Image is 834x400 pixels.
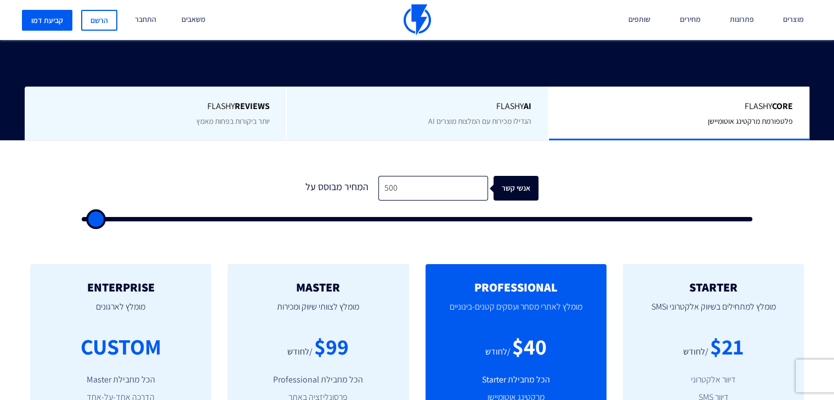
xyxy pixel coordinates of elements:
p: מומלץ לאתרי מסחר ועסקים קטנים-בינוניים [442,294,590,331]
h2: PROFESSIONAL [442,281,590,294]
p: מומלץ לצוותי שיווק ומכירות [244,294,392,331]
a: קביעת דמו [22,10,72,31]
div: אנשי קשר [502,176,547,201]
div: $21 [710,331,744,362]
span: יותר ביקורות בפחות מאמץ [196,116,269,126]
span: Flashy [565,100,793,113]
b: AI [524,100,531,112]
div: /לחודש [287,346,313,358]
a: הרשם [81,10,117,31]
div: /לחודש [485,346,510,358]
p: מומלץ למתחילים בשיווק אלקטרוני וSMS [639,294,787,331]
span: הגדילו מכירות עם המלצות מוצרים AI [428,116,531,126]
h2: ENTERPRISE [47,281,195,294]
li: דיוור אלקטרוני [639,374,787,386]
p: מומלץ לארגונים [47,294,195,331]
h2: MASTER [244,281,392,294]
div: CUSTOM [81,331,161,362]
b: Core [772,100,793,112]
span: Flashy [303,100,531,113]
li: הכל מחבילת Professional [244,374,392,386]
b: REVIEWS [234,100,269,112]
span: פלטפורמת מרקטינג אוטומיישן [708,116,793,126]
div: $99 [314,331,349,362]
div: /לחודש [683,346,708,358]
li: הכל מחבילת Starter [442,374,590,386]
span: Flashy [41,100,270,113]
div: $40 [512,331,547,362]
div: המחיר מבוסס על [296,176,378,201]
h2: STARTER [639,281,787,294]
li: הכל מחבילת Master [47,374,195,386]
